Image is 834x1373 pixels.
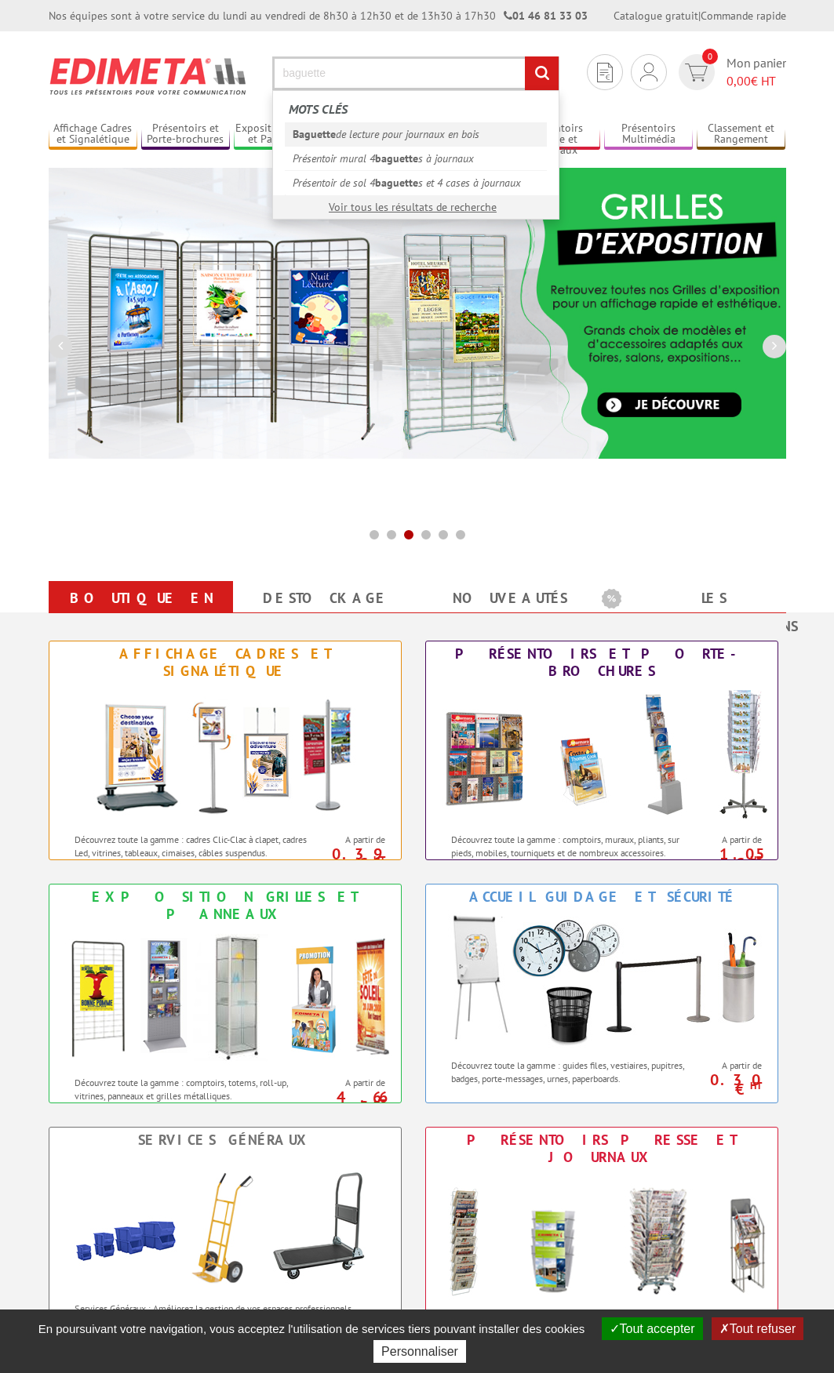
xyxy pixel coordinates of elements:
div: Services Généraux [53,1131,397,1149]
p: 4.66 € [305,1092,385,1111]
a: Présentoirs et Porte-brochures Présentoirs et Porte-brochures Découvrez toute la gamme : comptoir... [425,641,778,860]
img: Exposition Grilles et Panneaux [53,927,398,1068]
img: Affichage Cadres et Signalétique [80,684,370,825]
strong: 01 46 81 33 03 [504,9,588,23]
a: Exposition Grilles et Panneaux Exposition Grilles et Panneaux Découvrez toute la gamme : comptoir... [49,884,402,1103]
div: Nos équipes sont à votre service du lundi au vendredi de 8h30 à 12h30 et de 13h30 à 17h30 [49,8,588,24]
img: devis rapide [685,64,708,82]
img: devis rapide [597,63,613,82]
sup: HT [373,1096,385,1110]
span: 0 [702,49,718,64]
a: Commande rapide [701,9,786,23]
img: Services Généraux [53,1153,398,1294]
div: Exposition Grilles et Panneaux [53,888,397,923]
a: Présentoirs et Porte-brochures [141,122,230,147]
div: Affichage Cadres et Signalétique [53,645,397,680]
img: Accueil Guidage et Sécurité [429,910,774,1051]
div: Présentoirs et Porte-brochures [430,645,774,680]
span: A partir de [313,834,385,846]
span: Mon panier [727,54,786,90]
a: Présentoirs Presse et Journaux Présentoirs Presse et Journaux Découvrez toute la gamme : échelles... [425,1127,778,1346]
em: baguette [375,151,418,165]
em: Baguette [293,127,336,141]
button: Tout accepter [602,1317,703,1340]
img: Présentoirs et Porte-brochures [429,684,774,825]
p: 1.05 € [682,849,762,868]
a: Destockage [233,584,419,612]
p: Découvrez toute la gamme : cadres Clic-Clac à clapet, cadres Led, vitrines, tableaux, cimaises, c... [75,833,308,859]
span: € HT [727,72,786,90]
a: Affichage Cadres et Signalétique Affichage Cadres et Signalétique Découvrez toute la gamme : cadr... [49,641,402,860]
input: Rechercher un produit ou une référence... [272,56,559,90]
span: 0,00 [727,73,751,89]
a: Services Généraux Services Généraux Services Généraux : Améliorez la gestion de vos espaces profe... [49,1127,402,1346]
div: Accueil Guidage et Sécurité [430,888,774,906]
b: Les promotions [602,584,798,616]
em: baguette [375,176,418,190]
a: Les promotions [602,584,788,641]
button: Tout refuser [712,1317,803,1340]
img: devis rapide [640,63,657,82]
p: 0.39 € [305,849,385,868]
img: Présentoir, panneau, stand - Edimeta - PLV, affichage, mobilier bureau, entreprise [49,47,249,105]
a: Présentoirs Multimédia [604,122,693,147]
a: Exposition Grilles et Panneaux [234,122,322,147]
a: Voir tous les résultats de recherche [329,200,497,214]
a: Accueil Guidage et Sécurité Accueil Guidage et Sécurité Découvrez toute la gamme : guides files, ... [425,884,778,1103]
p: Découvrez toute la gamme : comptoirs, totems, roll-up, vitrines, panneaux et grilles métalliques. [75,1076,308,1102]
img: Présentoirs Presse et Journaux [429,1170,774,1311]
a: Baguettede lecture pour journaux en bois [285,122,547,146]
sup: HT [373,853,385,866]
div: Présentoirs Presse et Journaux [430,1131,774,1166]
a: Présentoir de sol 4baguettes et 4 cases à journaux [285,170,547,194]
input: rechercher [525,56,559,90]
a: nouveautés [417,584,603,612]
sup: HT [750,1079,762,1092]
p: 0.30 € [682,1075,762,1094]
div: | [614,8,786,24]
span: A partir de [690,834,762,846]
button: Personnaliser (fenêtre modale) [373,1340,466,1363]
a: Classement et Rangement [697,122,785,147]
a: devis rapide 0 Mon panier 0,00€ HT [675,54,786,90]
p: Découvrez toute la gamme : guides files, vestiaires, pupitres, badges, porte-messages, urnes, pap... [451,1059,685,1085]
div: Rechercher un produit ou une référence... [272,90,559,220]
a: Affichage Cadres et Signalétique [49,122,137,147]
span: A partir de [690,1059,762,1072]
a: Présentoir mural 4baguettes à journaux [285,146,547,170]
span: A partir de [313,1077,385,1089]
sup: HT [750,853,762,866]
p: Découvrez toute la gamme : comptoirs, muraux, pliants, sur pieds, mobiles, tourniquets et de nomb... [451,833,685,859]
a: Catalogue gratuit [614,9,698,23]
a: Boutique en ligne [49,584,235,641]
span: Mots clés [289,101,348,117]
